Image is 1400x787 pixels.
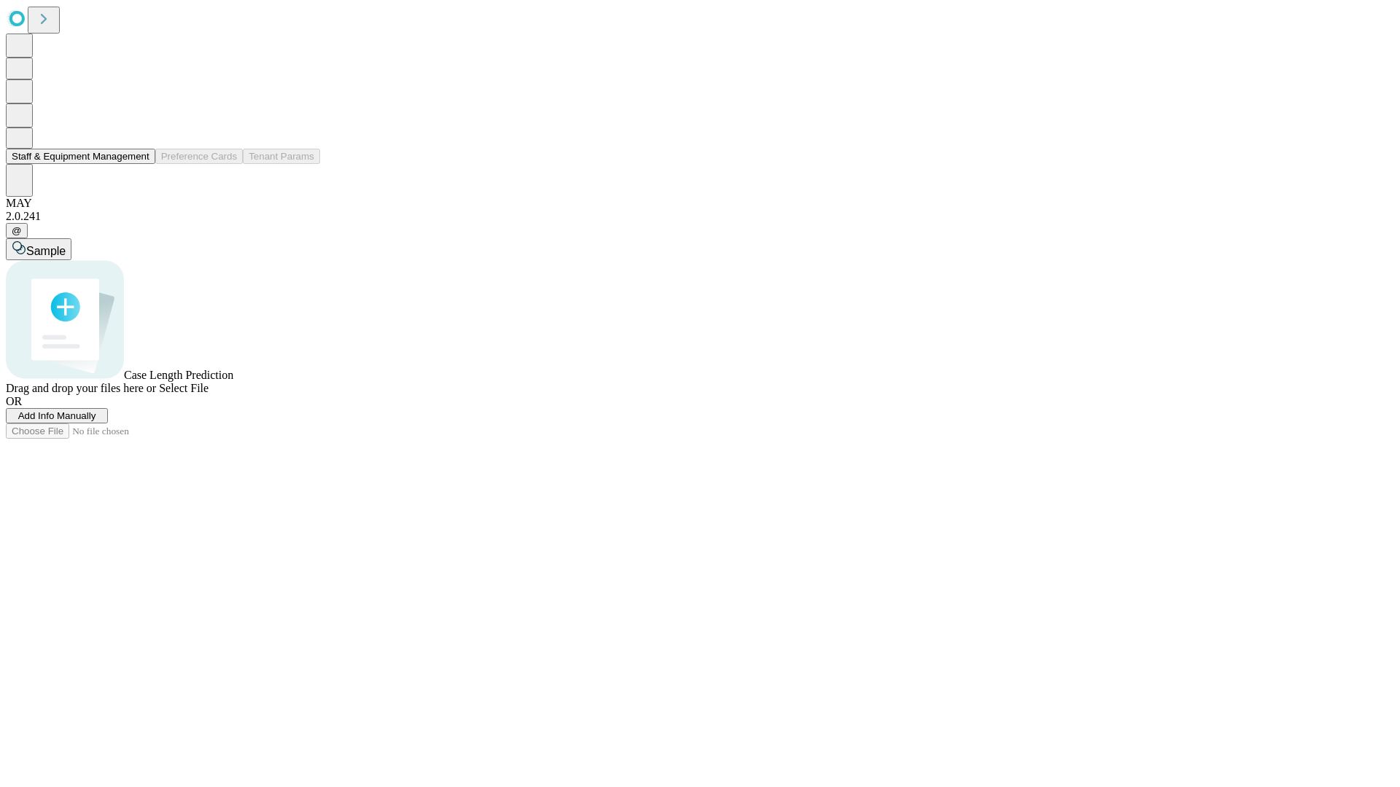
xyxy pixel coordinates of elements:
button: Add Info Manually [6,408,108,423]
span: OR [6,395,22,407]
span: Case Length Prediction [124,369,233,381]
span: @ [12,225,22,236]
div: MAY [6,197,1394,210]
button: Tenant Params [243,149,320,164]
span: Sample [26,245,66,257]
button: Preference Cards [155,149,243,164]
span: Drag and drop your files here or [6,382,156,394]
span: Select File [159,382,209,394]
button: Sample [6,238,71,260]
span: Add Info Manually [18,410,96,421]
button: Staff & Equipment Management [6,149,155,164]
div: 2.0.241 [6,210,1394,223]
button: @ [6,223,28,238]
